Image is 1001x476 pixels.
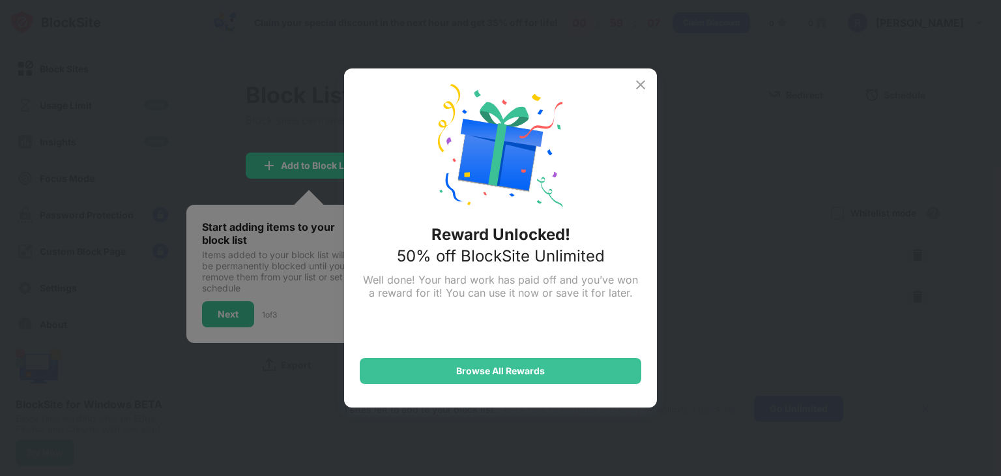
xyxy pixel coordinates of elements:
[456,366,545,376] div: Browse All Rewards
[633,77,648,93] img: x-button.svg
[397,246,605,265] div: 50% off BlockSite Unlimited
[438,84,563,209] img: reward-unlock.svg
[360,273,641,299] div: Well done! Your hard work has paid off and you’ve won a reward for it! You can use it now or save...
[431,225,570,244] div: Reward Unlocked!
